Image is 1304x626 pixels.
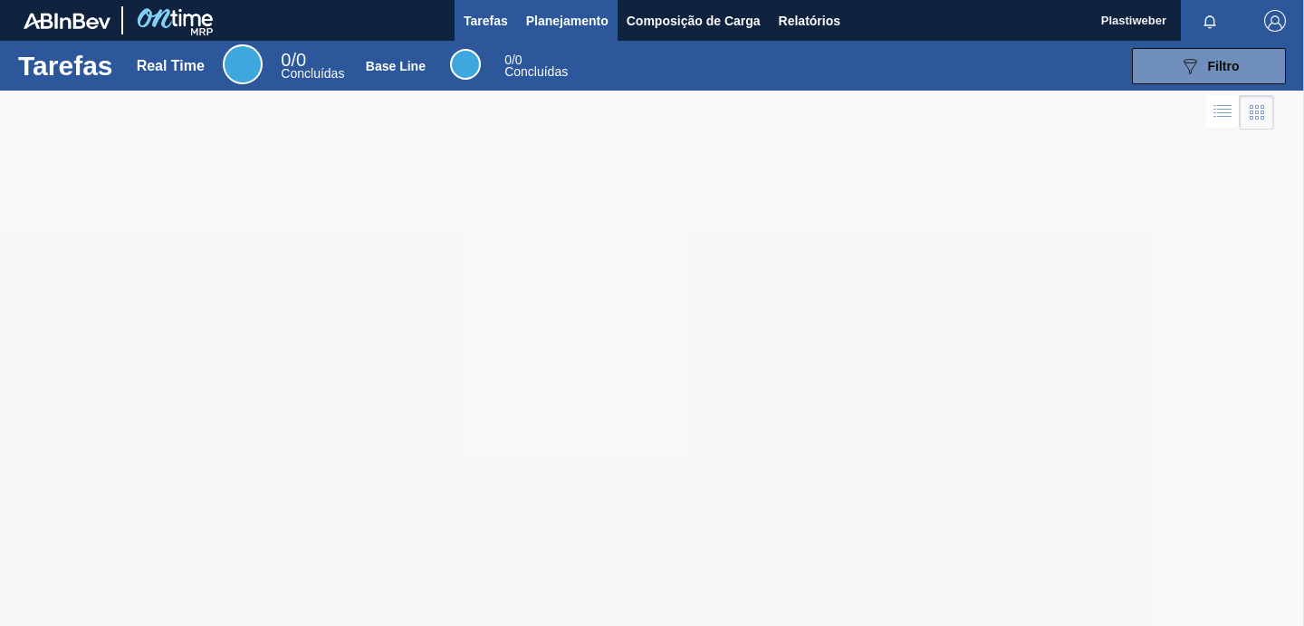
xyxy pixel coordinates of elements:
[24,13,110,29] img: TNhmsLtSVTkK8tSr43FrP2fwEKptu5GPRR3wAAAABJRU5ErkJggg==
[18,55,113,76] h1: Tarefas
[281,50,306,70] span: / 0
[1264,10,1286,32] img: Logout
[464,10,508,32] span: Tarefas
[627,10,761,32] span: Composição de Carga
[504,53,522,67] span: / 0
[450,49,481,80] div: Base Line
[1208,59,1240,73] span: Filtro
[504,64,568,79] span: Concluídas
[281,50,291,70] span: 0
[366,59,426,73] div: Base Line
[526,10,609,32] span: Planejamento
[504,54,568,78] div: Base Line
[504,53,512,67] span: 0
[281,66,344,81] span: Concluídas
[281,53,344,80] div: Real Time
[779,10,840,32] span: Relatórios
[137,58,205,74] div: Real Time
[1132,48,1286,84] button: Filtro
[1181,8,1239,34] button: Notificações
[223,44,263,84] div: Real Time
